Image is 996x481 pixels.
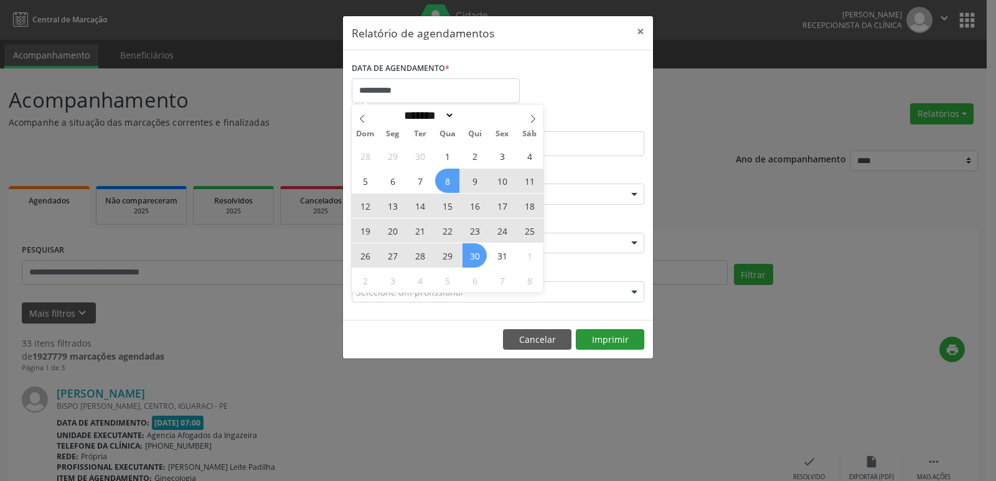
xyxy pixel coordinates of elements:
[353,169,377,193] span: Outubro 5, 2025
[490,194,514,218] span: Outubro 17, 2025
[408,243,432,268] span: Outubro 28, 2025
[352,59,449,78] label: DATA DE AGENDAMENTO
[380,268,405,292] span: Novembro 3, 2025
[408,268,432,292] span: Novembro 4, 2025
[353,268,377,292] span: Novembro 2, 2025
[353,218,377,243] span: Outubro 19, 2025
[408,218,432,243] span: Outubro 21, 2025
[517,268,542,292] span: Novembro 8, 2025
[352,25,494,41] h5: Relatório de agendamentos
[435,218,459,243] span: Outubro 22, 2025
[408,169,432,193] span: Outubro 7, 2025
[490,169,514,193] span: Outubro 10, 2025
[503,329,571,350] button: Cancelar
[435,144,459,168] span: Outubro 1, 2025
[490,144,514,168] span: Outubro 3, 2025
[490,243,514,268] span: Outubro 31, 2025
[463,218,487,243] span: Outubro 23, 2025
[380,169,405,193] span: Outubro 6, 2025
[628,16,653,47] button: Close
[435,194,459,218] span: Outubro 15, 2025
[435,243,459,268] span: Outubro 29, 2025
[353,194,377,218] span: Outubro 12, 2025
[463,243,487,268] span: Outubro 30, 2025
[406,130,434,138] span: Ter
[380,144,405,168] span: Setembro 29, 2025
[400,109,454,122] select: Month
[454,109,496,122] input: Year
[516,130,543,138] span: Sáb
[576,329,644,350] button: Imprimir
[489,130,516,138] span: Sex
[463,144,487,168] span: Outubro 2, 2025
[379,130,406,138] span: Seg
[408,194,432,218] span: Outubro 14, 2025
[463,268,487,292] span: Novembro 6, 2025
[461,130,489,138] span: Qui
[434,130,461,138] span: Qua
[463,194,487,218] span: Outubro 16, 2025
[501,112,644,131] label: ATÉ
[380,194,405,218] span: Outubro 13, 2025
[435,169,459,193] span: Outubro 8, 2025
[490,268,514,292] span: Novembro 7, 2025
[380,243,405,268] span: Outubro 27, 2025
[490,218,514,243] span: Outubro 24, 2025
[517,194,542,218] span: Outubro 18, 2025
[517,169,542,193] span: Outubro 11, 2025
[356,286,463,299] span: Selecione um profissional
[352,130,379,138] span: Dom
[408,144,432,168] span: Setembro 30, 2025
[435,268,459,292] span: Novembro 5, 2025
[353,243,377,268] span: Outubro 26, 2025
[517,218,542,243] span: Outubro 25, 2025
[463,169,487,193] span: Outubro 9, 2025
[517,243,542,268] span: Novembro 1, 2025
[380,218,405,243] span: Outubro 20, 2025
[517,144,542,168] span: Outubro 4, 2025
[353,144,377,168] span: Setembro 28, 2025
